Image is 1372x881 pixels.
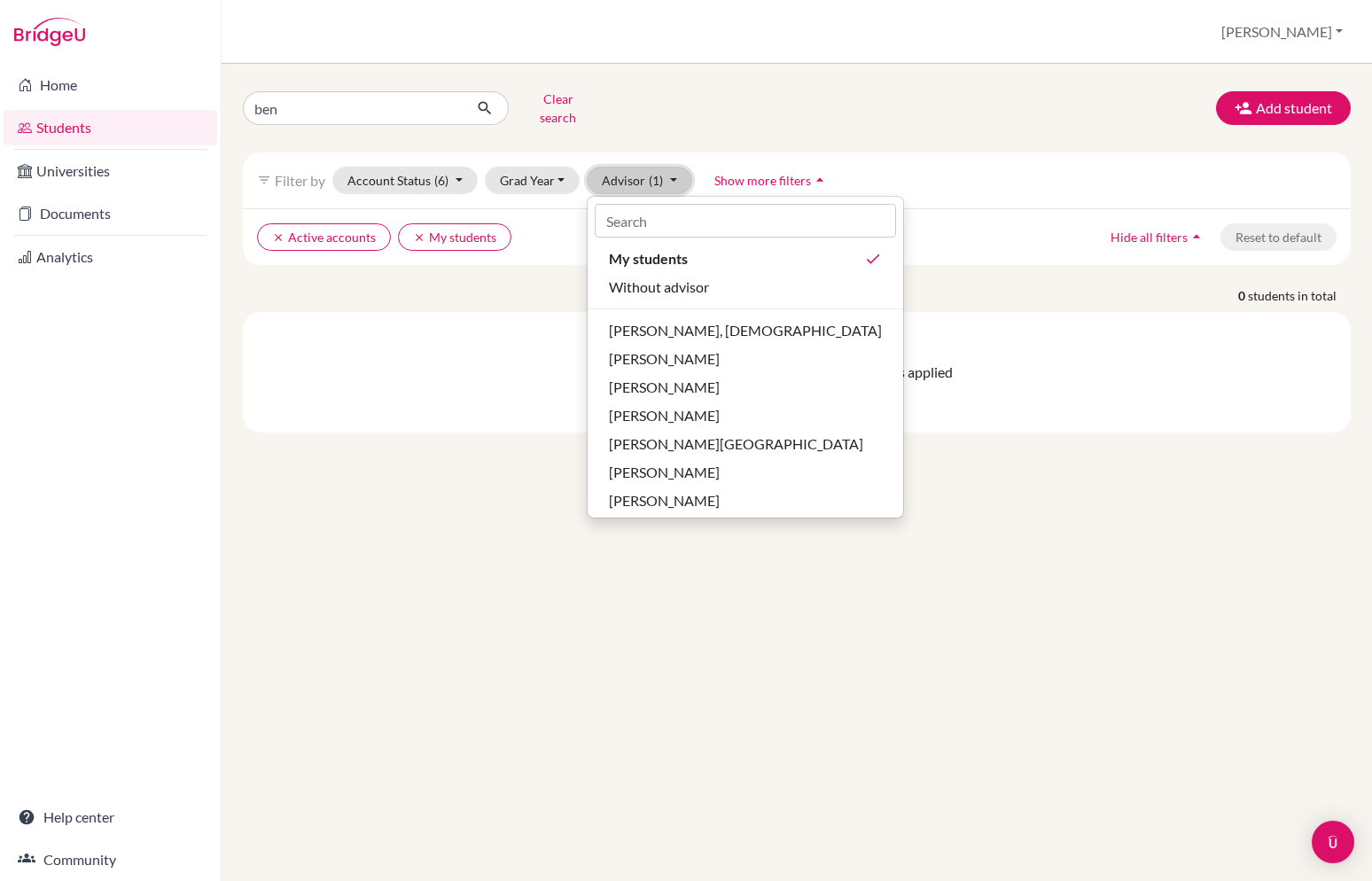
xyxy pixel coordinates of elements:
[1248,286,1351,305] span: students in total
[588,402,903,430] button: [PERSON_NAME]
[588,245,903,273] button: My studentsdone
[257,362,1337,383] div: There are no students that match the filters applied
[609,348,720,370] span: [PERSON_NAME]
[588,487,903,515] button: [PERSON_NAME]
[595,204,896,238] input: Search
[714,173,811,188] span: Show more filters
[1216,91,1351,125] button: Add student
[609,490,720,511] span: [PERSON_NAME]
[332,167,478,194] button: Account Status(6)
[275,172,325,189] span: Filter by
[434,173,448,188] span: (6)
[1111,230,1188,245] span: Hide all filters
[588,430,903,458] button: [PERSON_NAME][GEOGRAPHIC_DATA]
[587,167,692,194] button: Advisor(1)
[588,273,903,301] button: Without advisor
[588,373,903,402] button: [PERSON_NAME]
[1238,286,1248,305] strong: 0
[609,377,720,398] span: [PERSON_NAME]
[609,277,709,298] span: Without advisor
[1213,15,1351,49] button: [PERSON_NAME]
[398,223,511,251] button: clearMy students
[1095,223,1220,251] button: Hide all filtersarrow_drop_up
[1188,228,1205,246] i: arrow_drop_up
[588,458,903,487] button: [PERSON_NAME]
[509,85,607,131] button: Clear search
[609,320,882,341] span: [PERSON_NAME], [DEMOGRAPHIC_DATA]
[4,153,217,189] a: Universities
[243,91,463,125] input: Find student by name...
[699,167,844,194] button: Show more filtersarrow_drop_up
[4,196,217,231] a: Documents
[257,223,391,251] button: clearActive accounts
[4,239,217,275] a: Analytics
[609,462,720,483] span: [PERSON_NAME]
[14,18,85,46] img: Bridge-U
[1220,223,1337,251] button: Reset to default
[413,231,425,244] i: clear
[4,799,217,835] a: Help center
[272,231,285,244] i: clear
[609,405,720,426] span: [PERSON_NAME]
[587,196,904,518] div: Advisor(1)
[649,173,663,188] span: (1)
[609,248,688,269] span: My students
[811,171,829,189] i: arrow_drop_up
[4,842,217,877] a: Community
[609,433,863,455] span: [PERSON_NAME][GEOGRAPHIC_DATA]
[864,250,882,268] i: done
[4,67,217,103] a: Home
[588,316,903,345] button: [PERSON_NAME], [DEMOGRAPHIC_DATA]
[1312,821,1354,863] div: Open Intercom Messenger
[4,110,217,145] a: Students
[257,173,271,187] i: filter_list
[485,167,581,194] button: Grad Year
[588,345,903,373] button: [PERSON_NAME]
